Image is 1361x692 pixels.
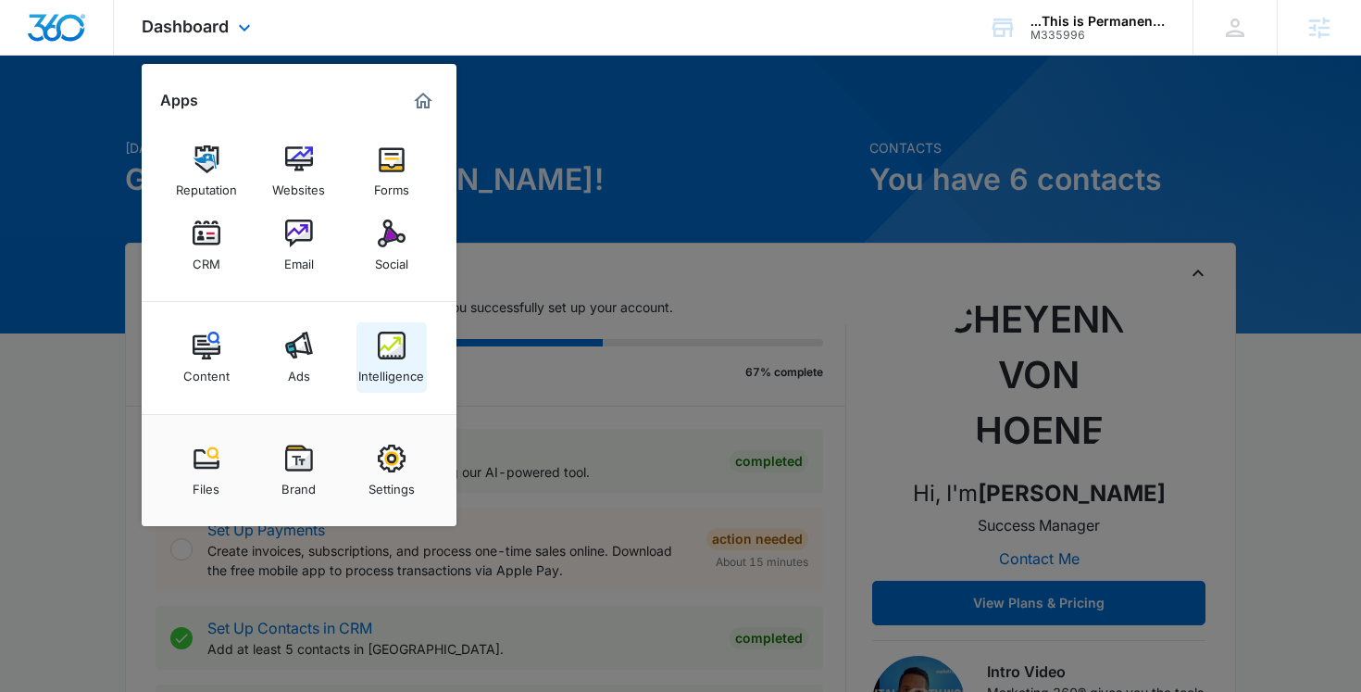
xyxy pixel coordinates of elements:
[171,435,242,506] a: Files
[368,472,415,497] div: Settings
[264,210,334,281] a: Email
[358,359,424,384] div: Intelligence
[272,173,325,197] div: Websites
[193,472,219,497] div: Files
[193,247,220,271] div: CRM
[1030,14,1166,29] div: account name
[176,173,237,197] div: Reputation
[356,322,427,393] a: Intelligence
[374,173,409,197] div: Forms
[264,435,334,506] a: Brand
[281,472,316,497] div: Brand
[375,247,408,271] div: Social
[160,92,198,109] h2: Apps
[171,210,242,281] a: CRM
[1030,29,1166,42] div: account id
[171,322,242,393] a: Content
[356,210,427,281] a: Social
[408,86,438,116] a: Marketing 360® Dashboard
[142,17,229,36] span: Dashboard
[284,247,314,271] div: Email
[264,322,334,393] a: Ads
[356,435,427,506] a: Settings
[183,359,230,384] div: Content
[264,136,334,207] a: Websites
[288,359,310,384] div: Ads
[356,136,427,207] a: Forms
[171,136,242,207] a: Reputation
